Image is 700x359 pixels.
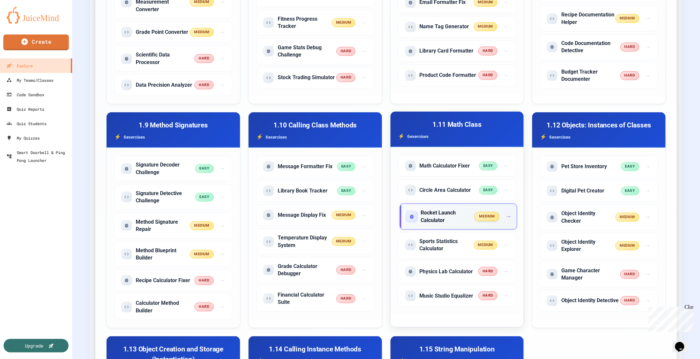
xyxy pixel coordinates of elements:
[645,241,651,251] span: →
[361,237,367,246] span: →
[114,270,232,291] div: Start exercise: Recipe Calculator Fixer (hard difficulty, fix problem)
[336,266,355,275] span: hard
[256,286,374,312] div: Start exercise: Financial Calculator Suite (hard difficulty, code problem)
[672,333,693,352] iframe: chat widget
[114,21,232,43] div: Start exercise: Grade Point Converter (medium difficulty, code problem)
[194,81,213,90] span: hard
[195,164,213,173] span: easy
[361,186,367,196] span: →
[278,74,335,81] h5: Stock Trading Simulator
[503,161,509,171] span: →
[278,163,332,170] h5: Message Formatter Fix
[7,62,33,70] div: Explore
[615,241,639,250] span: medium
[479,162,497,170] span: easy
[561,297,619,304] h5: Object Identity Detective
[3,3,45,42] div: Chat with us now!Close
[478,47,497,56] span: hard
[278,187,328,194] h5: Library Book Tracker
[7,148,70,164] div: Smart Doorbell & Ping Pong Launcher
[645,71,651,80] span: →
[361,265,367,275] span: →
[361,294,367,303] span: →
[136,190,195,205] h5: Signature Detective Challenge
[420,292,473,300] h5: Music Studio Equalizer
[114,156,232,182] div: Start exercise: Signature Decoder Challenge (easy difficulty, fix problem)
[190,250,213,259] span: medium
[398,344,516,354] h3: 1.15 String Manipulation
[540,63,658,89] div: Start exercise: Budget Tracker Documenter (hard difficulty, code problem)
[114,241,232,267] div: Start exercise: Method Blueprint Builder (medium difficulty, code problem)
[645,213,651,222] span: →
[645,162,651,171] span: →
[478,267,497,276] span: hard
[256,180,374,202] div: Start exercise: Library Book Tracker (easy difficulty, code problem)
[474,22,497,31] span: medium
[194,303,213,311] span: hard
[503,267,509,276] span: →
[136,247,190,262] h5: Method Blueprint Builder
[256,344,374,354] h3: 1.14 Calling Instance Methods
[645,186,651,196] span: →
[278,212,326,219] h5: Message Display Fix
[615,14,639,23] span: medium
[505,212,511,221] span: →
[332,211,355,220] span: medium
[361,73,367,82] span: →
[561,187,604,194] h5: Digital Pet Creator
[503,291,509,301] span: →
[219,250,225,259] span: →
[219,192,225,202] span: →
[114,133,232,141] div: 6 exercise s
[540,6,658,32] div: Start exercise: Recipe Documentation Helper (medium difficulty, code problem)
[620,270,639,279] span: hard
[114,120,232,130] h3: 1.9 Method Signatures
[337,162,355,171] span: easy
[332,18,355,27] span: medium
[194,276,213,285] span: hard
[620,71,639,80] span: hard
[621,187,639,195] span: easy
[256,67,374,89] div: Start exercise: Stock Trading Simulator (hard difficulty, code problem)
[332,237,355,246] span: medium
[219,221,225,231] span: →
[7,7,66,24] img: logo-orange.svg
[361,211,367,220] span: →
[621,162,639,171] span: easy
[7,120,47,127] div: Quiz Students
[398,155,516,177] div: Start exercise: Math Calculator Fixer (easy difficulty, fix problem)
[398,261,516,282] div: Start exercise: Physics Lab Calculator (hard difficulty, fix problem)
[478,71,497,80] span: hard
[503,71,509,80] span: →
[136,161,195,176] h5: Signature Decoder Challenge
[256,156,374,177] div: Start exercise: Message Formatter Fix (easy difficulty, fix problem)
[398,132,516,140] div: 6 exercise s
[398,65,516,86] div: Start exercise: Product Code Formatter (hard difficulty, code problem)
[420,47,474,55] h5: Library Card Formatter
[219,302,225,312] span: →
[361,18,367,28] span: →
[7,91,44,99] div: Code Sandbox
[540,290,658,312] div: Start exercise: Object Identity Detective (hard difficulty, code problem)
[256,229,374,255] div: Start exercise: Temperature Display System (medium difficulty, code problem)
[474,212,499,221] span: medium
[479,186,497,195] span: easy
[561,68,620,83] h5: Budget Tracker Documenter
[540,34,658,60] div: Start exercise: Code Documentation Detective (hard difficulty, fix problem)
[219,80,225,90] span: →
[645,14,651,23] span: →
[256,257,374,283] div: Start exercise: Grade Calculator Debugger (hard difficulty, fix problem)
[136,81,192,89] h5: Data Precision Analyzer
[195,193,213,202] span: easy
[421,209,475,224] h5: Rocket Launch Calculator
[136,51,194,66] h5: Scientific Data Processor
[420,268,473,275] h5: Physics Lab Calculator
[646,304,693,332] iframe: chat widget
[420,238,474,253] h5: Sports Statistics Calculator
[540,133,658,141] div: 6 exercise s
[219,276,225,285] span: →
[540,204,658,230] div: Start exercise: Object Identity Checker (medium difficulty, fix problem)
[278,234,332,249] h5: Temperature Display System
[503,186,509,195] span: →
[540,180,658,202] div: Start exercise: Digital Pet Creator (easy difficulty, code problem)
